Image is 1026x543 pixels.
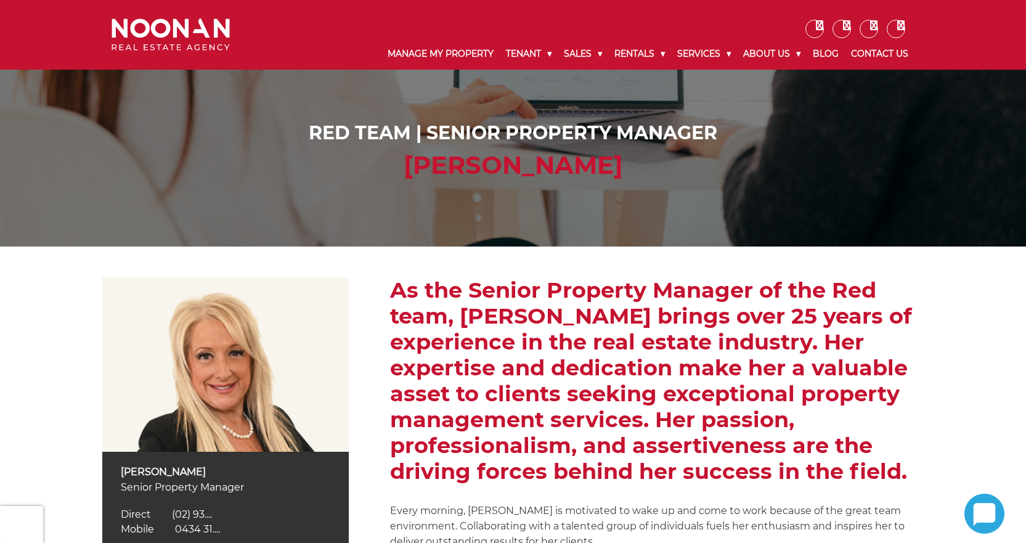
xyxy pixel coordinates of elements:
a: Tenant [500,38,558,70]
img: Anna Stratikopoulos [102,277,349,452]
span: (02) 93.... [172,508,212,520]
a: Sales [558,38,608,70]
p: [PERSON_NAME] [121,464,330,480]
h2: As the Senior Property Manager of the Red team, [PERSON_NAME] brings over 25 years of experience ... [390,277,924,484]
a: Services [671,38,737,70]
span: 0434 31.... [175,523,220,535]
img: Noonan Real Estate Agency [112,18,230,51]
span: Direct [121,508,151,520]
h2: [PERSON_NAME] [115,150,911,180]
span: Mobile [121,523,154,535]
a: Rentals [608,38,671,70]
a: Manage My Property [381,38,500,70]
a: Click to reveal phone number [121,508,212,520]
a: About Us [737,38,807,70]
a: Blog [807,38,845,70]
a: Contact Us [845,38,914,70]
p: Senior Property Manager [121,480,330,495]
a: Click to reveal phone number [121,523,220,535]
h1: Red Team | Senior Property Manager [115,122,911,144]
